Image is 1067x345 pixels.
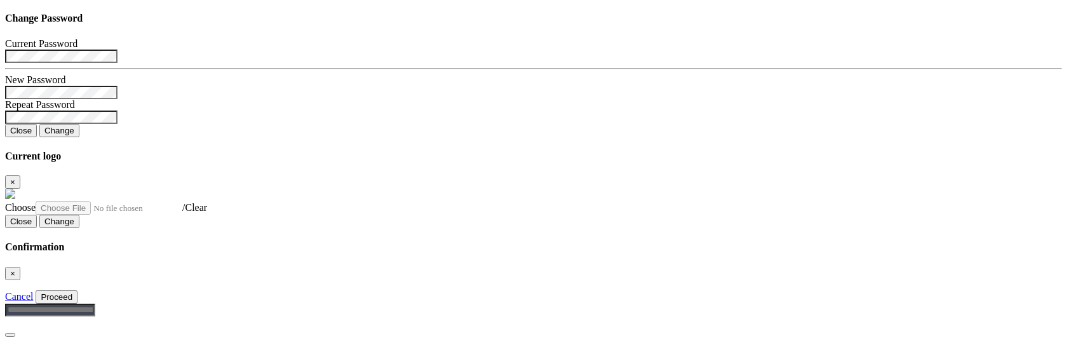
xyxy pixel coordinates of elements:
img: GetCustomerLogo [5,189,15,199]
label: Repeat Password [5,99,75,110]
a: Clear [185,202,207,213]
h4: Confirmation [5,241,1062,253]
h4: Current logo [5,151,1062,162]
button: Change [39,124,79,137]
button: Proceed [36,290,77,304]
label: New Password [5,74,66,85]
button: Toggle navigation [5,333,15,337]
button: Close [5,175,20,189]
label: Current Password [5,38,77,49]
button: Close [5,215,37,228]
button: Change [39,215,79,228]
div: / [5,201,1062,215]
button: Close [5,267,20,280]
button: Close [5,124,37,137]
a: Cancel [5,291,33,302]
span: × [10,177,15,187]
h4: Change Password [5,13,1062,24]
a: Choose [5,202,182,213]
